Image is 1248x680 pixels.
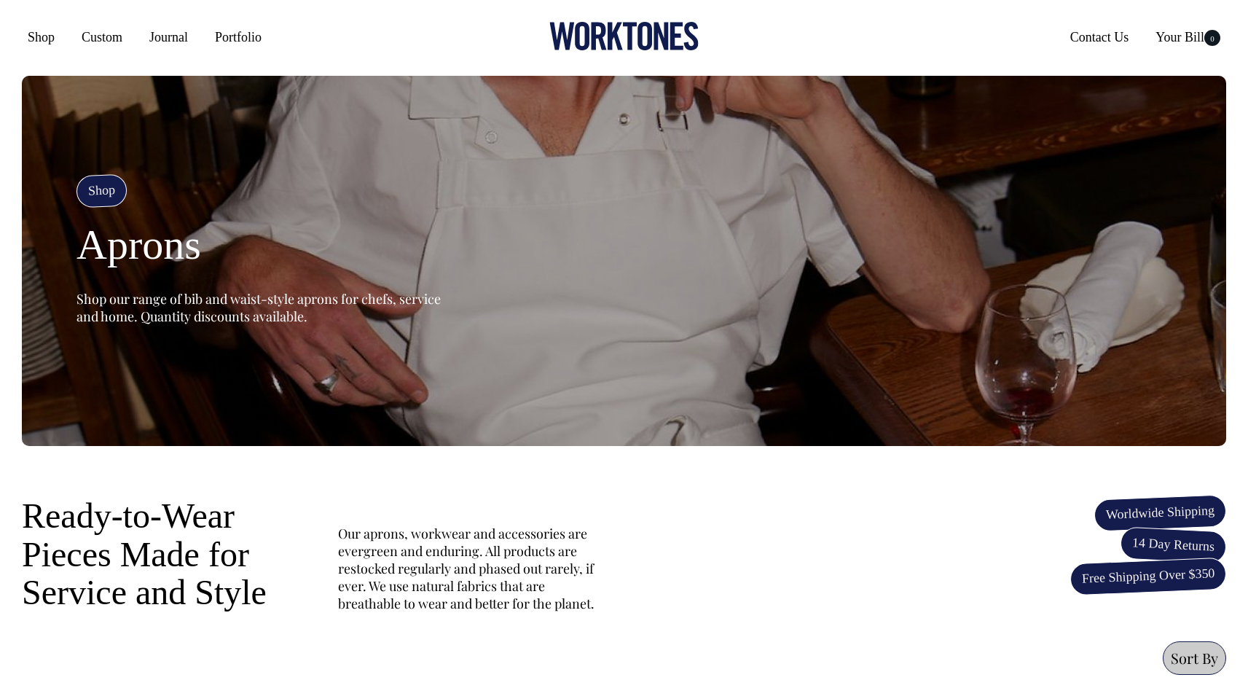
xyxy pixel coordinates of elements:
span: Free Shipping Over $350 [1070,558,1227,596]
span: Worldwide Shipping [1094,494,1227,531]
a: Journal [144,24,194,50]
a: Custom [76,24,128,50]
p: Our aprons, workwear and accessories are evergreen and enduring. All products are restocked regul... [338,525,600,612]
a: Your Bill0 [1150,24,1226,50]
a: Shop [22,24,60,50]
span: 0 [1204,30,1220,46]
a: Portfolio [209,24,267,50]
h3: Ready-to-Wear Pieces Made for Service and Style [22,497,306,612]
h2: Aprons [76,222,441,268]
a: Contact Us [1064,24,1135,50]
h4: Shop [76,174,127,208]
span: Sort By [1171,648,1218,668]
span: 14 Day Returns [1120,526,1227,563]
span: Shop our range of bib and waist-style aprons for chefs, service and home. Quantity discounts avai... [76,290,441,325]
